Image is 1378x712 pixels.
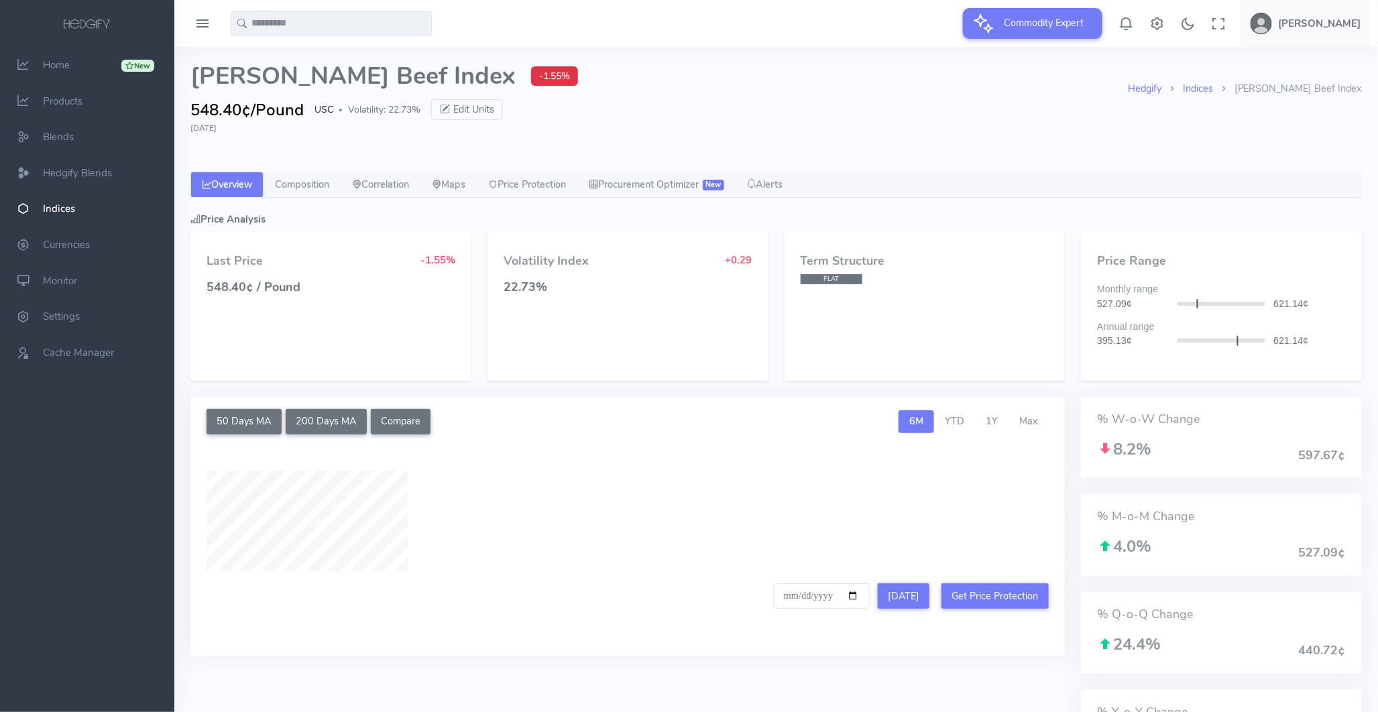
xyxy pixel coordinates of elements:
h4: 440.72¢ [1299,644,1346,658]
div: New [121,60,154,72]
span: Blends [43,130,74,143]
div: 621.14¢ [1265,334,1354,349]
h4: Volatility Index [504,255,589,268]
a: Composition [264,172,341,198]
h4: 597.67¢ [1299,449,1346,463]
h4: % M-o-M Change [1097,510,1346,524]
button: 50 Days MA [207,409,282,434]
a: Indices [1183,82,1213,95]
span: 4.0% [1097,536,1151,557]
button: Get Price Protection [941,583,1049,609]
span: +0.29 [726,253,752,267]
div: Annual range [1089,320,1354,335]
h4: Last Price [207,255,263,268]
span: 548.40¢/Pound [190,98,304,122]
span: Cache Manager [43,346,114,359]
h4: 22.73% [504,281,752,294]
div: Monthly range [1089,282,1354,297]
h4: 527.09¢ [1299,546,1346,560]
a: Maps [420,172,477,198]
h4: 548.40¢ / Pound [207,281,455,294]
span: -1.55% [420,253,455,267]
a: Correlation [341,172,420,198]
a: Price Protection [477,172,577,198]
button: 200 Days MA [286,409,367,434]
span: ● [339,107,343,113]
a: Procurement Optimizer [577,172,736,198]
span: USC [314,103,333,117]
h5: [PERSON_NAME] [1279,18,1361,29]
a: Hedgify [1128,82,1161,95]
span: Hedgify Blends [43,166,112,180]
h4: % Q-o-Q Change [1097,608,1346,621]
button: Edit Units [431,99,503,121]
span: YTD [945,414,964,428]
div: [DATE] [190,122,1362,134]
li: [PERSON_NAME] Beef Index [1213,82,1362,97]
span: Settings [43,310,80,323]
button: [DATE] [878,583,930,609]
h5: Price Analysis [190,214,1362,225]
span: 24.4% [1097,634,1161,655]
button: Commodity Expert [963,8,1102,39]
span: 8.2% [1097,438,1151,460]
button: Compare [371,409,431,434]
span: Products [43,95,82,108]
span: Monitor [43,274,77,288]
span: Volatility: 22.73% [348,103,420,117]
a: Commodity Expert [963,16,1102,29]
span: 6M [909,414,923,428]
img: user-image [1251,13,1272,34]
span: FLAT [801,274,863,284]
span: New [703,180,724,190]
span: Max [1019,414,1038,428]
a: Alerts [736,172,795,198]
span: Currencies [43,238,90,251]
h4: % W-o-W Change [1097,413,1346,426]
span: Home [43,58,70,72]
a: Overview [190,172,264,198]
span: 1Y [986,414,998,428]
div: 527.09¢ [1089,297,1178,312]
h4: Price Range [1097,255,1346,268]
div: 395.13¢ [1089,334,1178,349]
div: 621.14¢ [1265,297,1354,312]
span: Indices [43,202,75,216]
img: logo [61,17,113,32]
h4: Term Structure [801,255,1049,268]
span: Commodity Expert [996,8,1092,38]
span: [PERSON_NAME] Beef Index [190,63,515,90]
span: -1.55% [531,66,578,86]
